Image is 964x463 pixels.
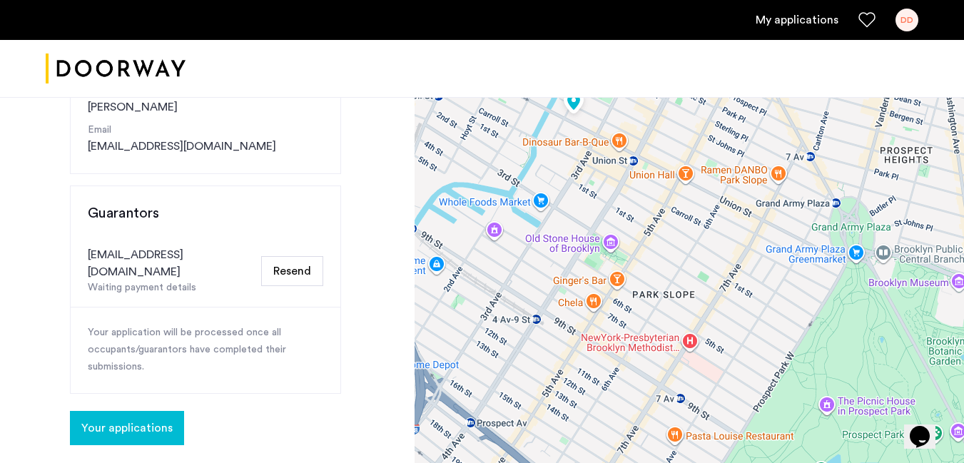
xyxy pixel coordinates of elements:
[88,123,323,138] p: Email
[46,42,186,96] a: Cazamio logo
[895,9,918,31] div: DD
[81,419,173,437] span: Your applications
[88,138,276,155] a: [EMAIL_ADDRESS][DOMAIN_NAME]
[70,411,184,445] button: button
[88,83,323,116] div: [PERSON_NAME]
[46,42,186,96] img: logo
[88,203,323,223] h3: Guarantors
[88,325,323,376] p: Your application will be processed once all occupants/guarantors have completed their submissions.
[756,11,838,29] a: My application
[88,280,255,295] div: Waiting payment details
[70,422,184,434] cazamio-button: Go to application
[88,246,255,280] div: [EMAIL_ADDRESS][DOMAIN_NAME]
[261,256,323,286] button: Resend Email
[858,11,876,29] a: Favorites
[904,406,950,449] iframe: chat widget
